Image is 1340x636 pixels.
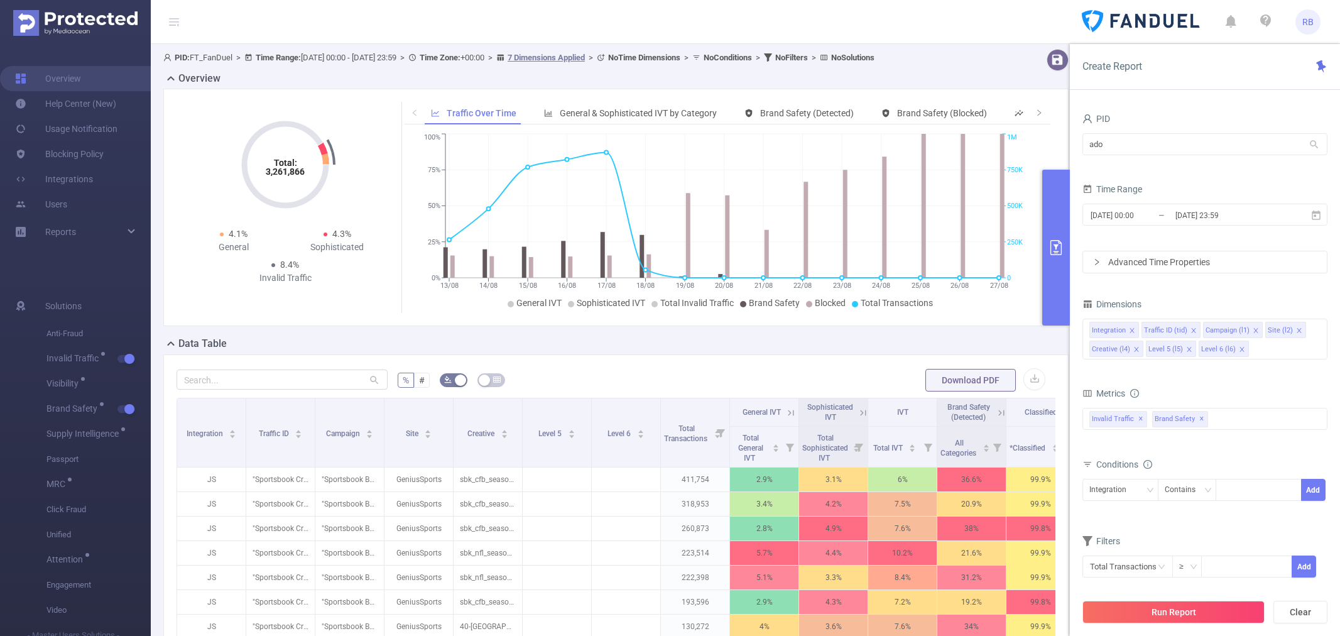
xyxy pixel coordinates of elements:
p: "Sportsbook Beta Testing" [280108] [315,541,384,565]
p: 2.9% [730,468,798,491]
span: Supply Intelligence [46,429,123,438]
p: 4.2% [799,492,868,516]
span: Brand Safety [749,298,800,308]
span: IVT [897,408,908,417]
div: Traffic ID (tid) [1144,322,1187,339]
span: ✕ [1138,412,1143,427]
p: "Sportsbook Creative Beta" [27356] [246,590,315,614]
p: sbk_cfb_season-dynamic_300x250.zip [4627955] [454,492,522,516]
p: GeniusSports [384,590,453,614]
p: 7.6% [868,517,937,540]
i: icon: user [163,53,175,62]
p: GeniusSports [384,468,453,491]
span: Classified [1025,408,1057,417]
span: Total Invalid Traffic [660,298,734,308]
p: GeniusSports [384,517,453,540]
i: icon: bg-colors [444,376,452,383]
span: > [752,53,764,62]
tspan: 1M [1007,134,1017,142]
p: sbk_cfb_season-dynamic_160x600.zip [4627937] [454,590,522,614]
li: Site (l2) [1265,322,1306,338]
li: Integration [1089,322,1139,338]
div: Sort [568,428,575,436]
p: 193,596 [661,590,729,614]
p: 21.6% [937,541,1006,565]
span: Brand Safety (Detected) [760,108,854,118]
div: Sort [1052,442,1059,450]
p: "Sportsbook Creative Beta" [27356] [246,492,315,516]
span: Level 5 [538,429,564,438]
i: icon: close [1253,327,1259,335]
p: 6% [868,468,937,491]
i: icon: caret-up [229,428,236,432]
p: 3.1% [799,468,868,491]
div: Sort [366,428,373,436]
tspan: 14/08 [479,282,498,290]
p: 99.8% [1006,590,1075,614]
span: Total Transactions [861,298,933,308]
p: 4.4% [799,541,868,565]
tspan: 20/08 [715,282,733,290]
p: 2.8% [730,517,798,540]
span: Solutions [45,293,82,319]
tspan: 0% [432,274,440,282]
li: Campaign (l1) [1203,322,1263,338]
a: Users [15,192,67,217]
div: Campaign (l1) [1206,322,1250,339]
p: 38% [937,517,1006,540]
tspan: 27/08 [989,282,1008,290]
p: 99.9% [1006,541,1075,565]
tspan: 21/08 [754,282,772,290]
p: 5.1% [730,566,798,589]
i: icon: user [1082,114,1092,124]
div: Sort [772,442,780,450]
i: icon: caret-up [773,442,780,446]
u: 7 Dimensions Applied [508,53,585,62]
div: Integration [1092,322,1126,339]
i: icon: caret-down [637,433,644,437]
span: General & Sophisticated IVT by Category [560,108,717,118]
i: icon: right [1035,109,1043,116]
i: icon: close [1133,346,1140,354]
div: Sort [908,442,916,450]
p: 99.9% [1006,492,1075,516]
i: icon: caret-up [295,428,302,432]
div: Creative (l4) [1092,341,1130,358]
h2: Overview [178,71,221,86]
span: Brand Safety [46,404,102,413]
i: icon: info-circle [1130,389,1139,398]
p: 4.9% [799,517,868,540]
i: icon: caret-up [1052,442,1059,446]
span: > [232,53,244,62]
span: Site [406,429,420,438]
a: Reports [45,219,76,244]
span: General IVT [743,408,781,417]
p: JS [177,590,246,614]
i: icon: table [493,376,501,383]
span: Brand Safety [1152,411,1208,427]
p: "Sportsbook Beta Testing" [280108] [315,468,384,491]
span: Sophisticated IVT [807,403,853,422]
span: Total Transactions [664,424,709,443]
span: % [403,375,409,385]
tspan: 50% [428,202,440,211]
input: Search... [177,370,388,390]
tspan: 22/08 [793,282,812,290]
i: icon: close [1296,327,1302,335]
tspan: 18/08 [636,282,655,290]
tspan: 15/08 [518,282,537,290]
b: PID: [175,53,190,62]
p: JS [177,517,246,540]
p: "Sportsbook Beta Testing" [280108] [315,517,384,540]
span: > [396,53,408,62]
b: No Time Dimensions [608,53,680,62]
li: Creative (l4) [1089,341,1143,357]
button: Add [1292,556,1316,578]
i: icon: info-circle [1143,460,1152,469]
p: GeniusSports [384,541,453,565]
tspan: 17/08 [597,282,615,290]
tspan: 100% [424,134,440,142]
div: Integration [1089,480,1135,500]
p: "Sportsbook Beta Testing" [280108] [315,492,384,516]
tspan: 3,261,866 [266,167,305,177]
